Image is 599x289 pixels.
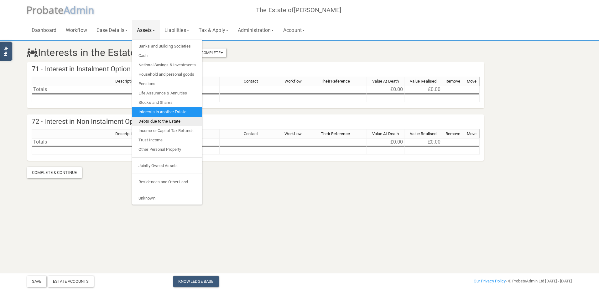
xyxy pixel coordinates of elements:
td: Totals [32,138,220,146]
a: Residences and Other Land [132,177,202,187]
span: Contact [244,131,258,136]
a: Knowledge Base [173,276,218,287]
h3: Interests in the Estates of others [22,47,577,58]
a: Interests in Another Estate [132,107,202,117]
span: A [64,3,95,17]
a: Household and personal goods [132,70,202,79]
span: Contact [244,79,258,84]
span: Workflow [284,79,302,84]
a: Banks and Building Societies [132,42,202,51]
td: £0.00 [367,138,404,146]
a: Other Personal Property [132,145,202,154]
a: Stocks and Shares [132,98,202,107]
h4: 72 - Interest in Non Instalment Option Property [27,114,484,129]
a: National Savings & Investments [132,60,202,70]
span: Their Reference [321,131,350,136]
td: £0.00 [404,138,442,146]
a: Assets [132,20,160,40]
a: Life Assurance & Annuities [132,89,202,98]
span: Remove [445,131,460,136]
span: Move [467,131,477,136]
div: Complete & Continue [27,167,82,178]
a: Account [279,20,310,40]
td: £0.00 [404,86,442,93]
span: Value Realised [410,79,436,84]
div: Estate Accounts [48,276,94,287]
span: P [26,3,64,17]
h4: 71 - Interest in Instalment Option Property [27,62,484,77]
button: Save [27,276,46,287]
span: Remove [445,79,460,84]
span: Workflow [284,131,302,136]
span: dmin [70,3,94,17]
button: Complete [198,48,226,57]
a: Jointly Owned Assets [132,161,202,170]
a: Dashboard [27,20,61,40]
span: Description [115,79,136,84]
span: Value At Death [372,131,399,136]
span: Their Reference [321,79,350,84]
a: Tax & Apply [194,20,233,40]
a: Case Details [92,20,132,40]
span: Value At Death [372,79,399,84]
td: £0.00 [367,86,404,93]
a: Unknown [132,194,202,203]
span: Move [467,79,477,84]
td: Totals [32,86,220,93]
a: Trust Income [132,135,202,145]
span: Description [115,131,136,136]
a: Cash [132,51,202,60]
a: Income or Capital Tax Refunds [132,126,202,135]
a: Workflow [61,20,92,40]
a: Liabilities [160,20,194,40]
a: Pensions [132,79,202,89]
a: Administration [233,20,279,40]
span: robate [32,3,64,17]
div: - © ProbateAdmin Ltd [DATE] - [DATE] [392,277,577,285]
a: Our Privacy Policy [474,279,506,283]
span: Value Realised [410,131,436,136]
a: Debts due to the Estate [132,117,202,126]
